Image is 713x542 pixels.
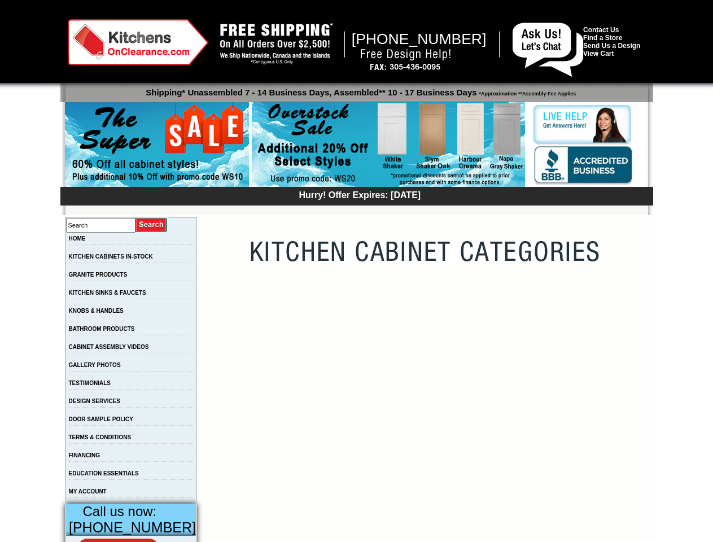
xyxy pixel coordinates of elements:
[69,380,111,386] a: TESTIMONIALS
[69,272,128,278] a: GRANITE PRODUCTS
[69,416,133,422] a: DOOR SAMPLE POLICY
[69,308,124,314] a: KNOBS & HANDLES
[69,398,121,404] a: DESIGN SERVICES
[69,326,135,332] a: BATHROOM PRODUCTS
[583,50,614,58] a: View Cart
[69,452,100,458] a: FINANCING
[69,344,149,350] a: CABINET ASSEMBLY VIDEOS
[69,488,107,495] a: MY ACCOUNT
[69,290,146,296] a: KITCHEN SINKS & FAUCETS
[66,189,653,200] div: Hurry! Offer Expires: [DATE]
[583,42,640,50] a: Send Us a Design
[69,519,196,535] span: [PHONE_NUMBER]
[68,19,209,65] img: Kitchens on Clearance Logo
[69,470,139,477] a: EDUCATION ESSENTIALS
[583,26,619,34] a: Contact Us
[583,34,622,42] a: Find a Store
[69,235,86,242] a: HOME
[69,253,153,260] a: KITCHEN CABINETS IN-STOCK
[477,88,576,97] span: *Approximation **Assembly Fee Applies
[66,82,653,97] p: Shipping* Unassembled 7 - 14 Business Days, Assembled** 10 - 17 Business Days
[135,217,168,233] input: Submit
[69,434,132,440] a: TERMS & CONDITIONS
[352,30,487,47] span: [PHONE_NUMBER]
[83,504,157,519] span: Call us now:
[69,362,121,368] a: GALLERY PHOTOS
